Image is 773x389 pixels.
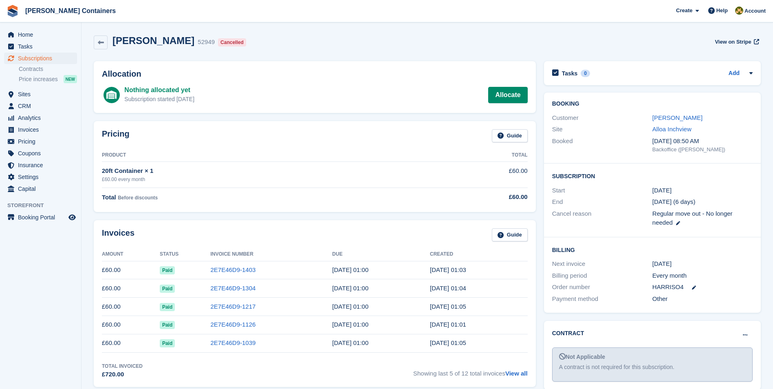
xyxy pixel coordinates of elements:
[210,266,255,273] a: 2E7E46D9-1403
[4,29,77,40] a: menu
[67,212,77,222] a: Preview store
[18,124,67,135] span: Invoices
[19,65,77,73] a: Contracts
[102,176,421,183] div: £60.00 every month
[552,101,753,107] h2: Booking
[488,87,527,103] a: Allocate
[652,294,753,304] div: Other
[559,363,746,371] div: A contract is not required for this subscription.
[18,148,67,159] span: Coupons
[332,303,368,310] time: 2025-07-07 00:00:00 UTC
[22,4,119,18] a: [PERSON_NAME] Containers
[492,228,528,242] a: Guide
[581,70,590,77] div: 0
[102,370,143,379] div: £720.00
[18,53,67,64] span: Subscriptions
[552,245,753,254] h2: Billing
[652,186,672,195] time: 2024-10-06 00:00:00 UTC
[160,321,175,329] span: Paid
[7,201,81,210] span: Storefront
[18,136,67,147] span: Pricing
[160,339,175,347] span: Paid
[652,259,753,269] div: [DATE]
[19,75,77,84] a: Price increases NEW
[18,112,67,124] span: Analytics
[102,69,528,79] h2: Allocation
[430,339,466,346] time: 2025-05-06 00:05:59 UTC
[552,259,652,269] div: Next invoice
[102,194,116,201] span: Total
[102,261,160,279] td: £60.00
[4,100,77,112] a: menu
[430,285,466,292] time: 2025-08-06 00:04:47 UTC
[102,166,421,176] div: 20ft Container × 1
[160,285,175,293] span: Paid
[562,70,578,77] h2: Tasks
[652,271,753,281] div: Every month
[18,159,67,171] span: Insurance
[676,7,692,15] span: Create
[652,114,703,121] a: [PERSON_NAME]
[198,38,215,47] div: 52949
[102,316,160,334] td: £60.00
[652,126,692,133] a: Alloa Inchview
[64,75,77,83] div: NEW
[118,195,158,201] span: Before discounts
[552,209,652,228] div: Cancel reason
[4,183,77,194] a: menu
[711,35,761,49] a: View on Stripe
[210,285,255,292] a: 2E7E46D9-1304
[4,88,77,100] a: menu
[7,5,19,17] img: stora-icon-8386f47178a22dfd0bd8f6a31ec36ba5ce8667c1dd55bd0f319d3a0aa187defe.svg
[18,88,67,100] span: Sites
[124,95,194,104] div: Subscription started [DATE]
[160,303,175,311] span: Paid
[421,162,528,188] td: £60.00
[160,266,175,274] span: Paid
[210,303,255,310] a: 2E7E46D9-1217
[559,353,746,361] div: Not Applicable
[102,149,421,162] th: Product
[4,53,77,64] a: menu
[102,228,134,242] h2: Invoices
[492,129,528,143] a: Guide
[4,171,77,183] a: menu
[332,266,368,273] time: 2025-09-07 00:00:00 UTC
[430,321,466,328] time: 2025-06-06 00:01:48 UTC
[430,248,528,261] th: Created
[210,321,255,328] a: 2E7E46D9-1126
[18,171,67,183] span: Settings
[332,321,368,328] time: 2025-06-07 00:00:00 UTC
[19,75,58,83] span: Price increases
[552,186,652,195] div: Start
[18,212,67,223] span: Booking Portal
[716,7,728,15] span: Help
[744,7,766,15] span: Account
[18,29,67,40] span: Home
[112,35,194,46] h2: [PERSON_NAME]
[652,137,753,146] div: [DATE] 08:50 AM
[332,248,430,261] th: Due
[124,85,194,95] div: Nothing allocated yet
[4,136,77,147] a: menu
[430,266,466,273] time: 2025-09-06 00:03:16 UTC
[102,129,130,143] h2: Pricing
[18,183,67,194] span: Capital
[4,41,77,52] a: menu
[210,339,255,346] a: 2E7E46D9-1039
[102,362,143,370] div: Total Invoiced
[4,112,77,124] a: menu
[735,7,743,15] img: Ross Watt
[729,69,740,78] a: Add
[210,248,332,261] th: Invoice Number
[332,285,368,292] time: 2025-08-07 00:00:00 UTC
[652,283,684,292] span: HARRISO4
[552,172,753,180] h2: Subscription
[413,362,528,379] span: Showing last 5 of 12 total invoices
[4,148,77,159] a: menu
[505,370,528,377] a: View all
[102,248,160,261] th: Amount
[552,125,652,134] div: Site
[18,100,67,112] span: CRM
[430,303,466,310] time: 2025-07-06 00:05:15 UTC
